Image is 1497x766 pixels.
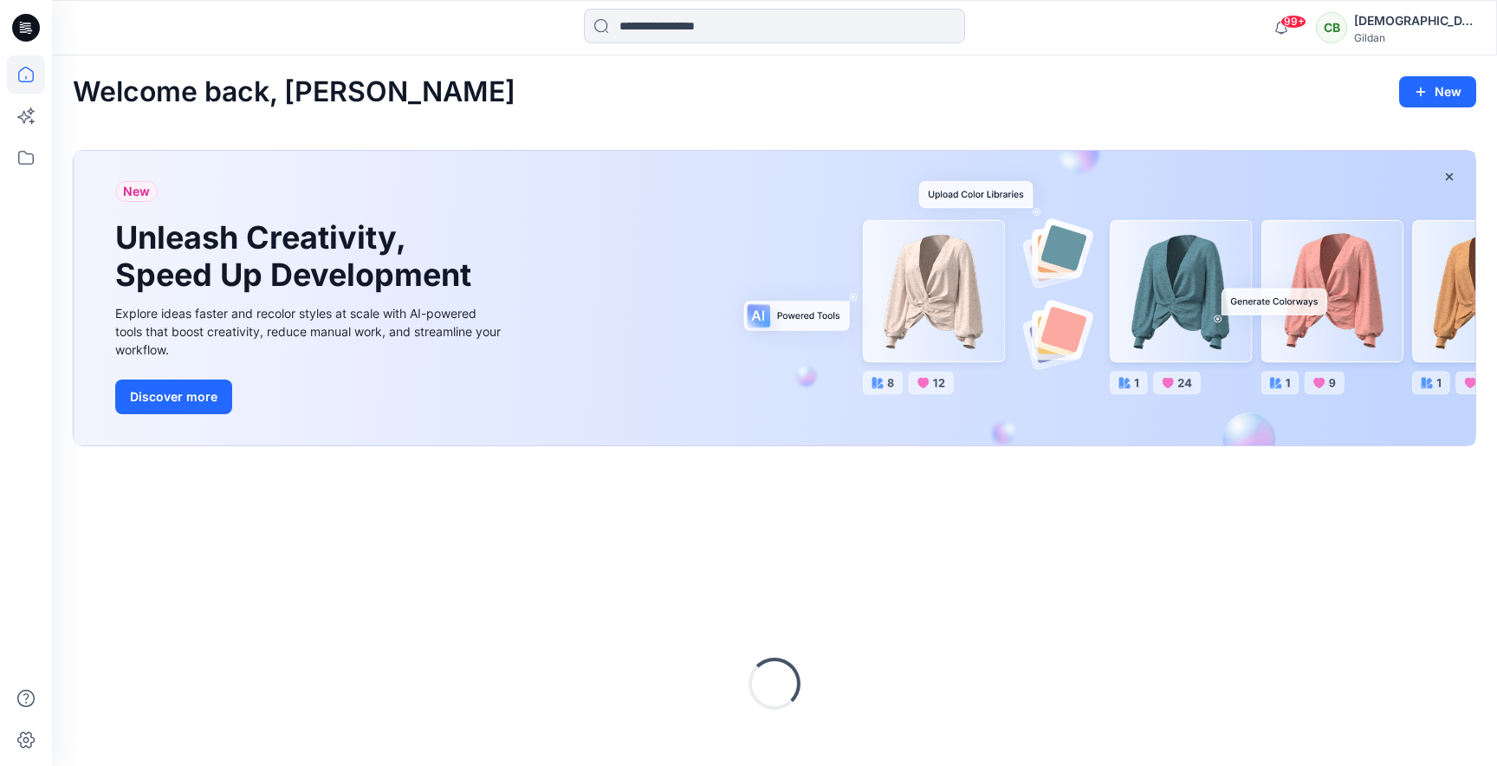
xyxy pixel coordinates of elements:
[1316,12,1347,43] div: CB
[73,76,515,108] h2: Welcome back, [PERSON_NAME]
[123,181,150,202] span: New
[1354,10,1475,31] div: [DEMOGRAPHIC_DATA][PERSON_NAME]
[1399,76,1476,107] button: New
[115,380,505,414] a: Discover more
[1280,15,1306,29] span: 99+
[115,380,232,414] button: Discover more
[115,304,505,359] div: Explore ideas faster and recolor styles at scale with AI-powered tools that boost creativity, red...
[115,219,479,294] h1: Unleash Creativity, Speed Up Development
[1354,31,1475,44] div: Gildan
